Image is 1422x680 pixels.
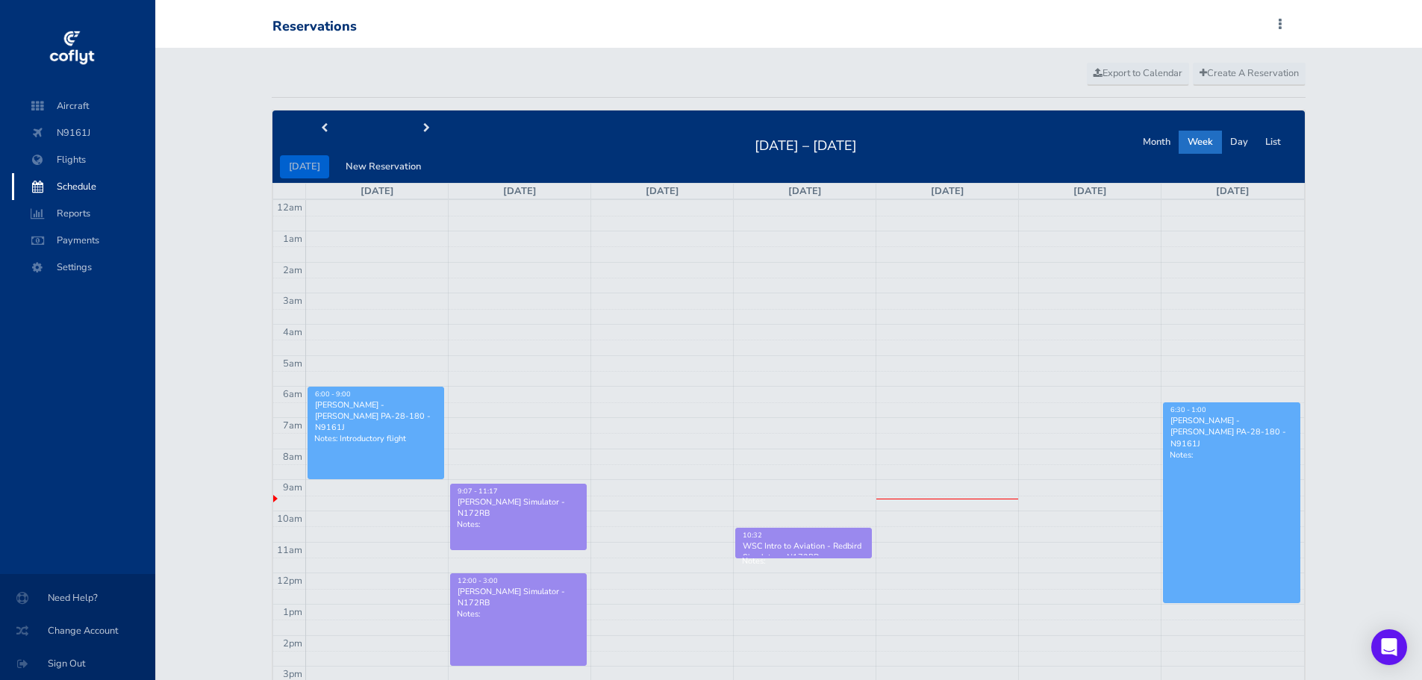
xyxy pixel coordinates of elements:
a: [DATE] [361,184,394,198]
a: [DATE] [788,184,822,198]
span: Sign Out [18,650,137,677]
span: 6:00 - 9:00 [315,390,351,399]
img: coflyt logo [47,26,96,71]
div: [PERSON_NAME] - [PERSON_NAME] PA-28-180 - N9161J [1170,415,1294,449]
a: [DATE] [931,184,964,198]
a: [DATE] [1216,184,1250,198]
span: 9am [283,481,302,494]
span: 2pm [283,637,302,650]
p: Notes: [457,608,580,620]
span: 4am [283,325,302,339]
span: 2am [283,263,302,277]
button: next [375,117,478,140]
span: 6:30 - 1:00 [1170,405,1206,414]
span: 1am [283,232,302,246]
button: [DATE] [280,155,329,178]
span: Schedule [27,173,140,200]
span: Export to Calendar [1094,66,1182,80]
button: Week [1179,131,1222,154]
button: prev [272,117,375,140]
span: N9161J [27,119,140,146]
span: Reports [27,200,140,227]
button: Day [1221,131,1257,154]
a: Export to Calendar [1087,63,1189,85]
span: 12am [277,201,302,214]
span: Settings [27,254,140,281]
span: Payments [27,227,140,254]
button: Month [1134,131,1179,154]
span: 8am [283,450,302,464]
span: 10:32 [743,531,762,540]
span: 10am [277,512,302,525]
div: [PERSON_NAME] Simulator - N172RB [457,586,580,608]
a: [DATE] [646,184,679,198]
button: List [1256,131,1290,154]
span: Change Account [18,617,137,644]
a: [DATE] [1073,184,1107,198]
span: 12:00 - 3:00 [458,576,498,585]
span: 12pm [277,574,302,587]
p: Notes: Introductory flight [314,433,437,444]
div: WSC Intro to Aviation - Redbird Simulator - N172RB [742,540,865,563]
span: 3am [283,294,302,308]
div: Open Intercom Messenger [1371,629,1407,665]
div: [PERSON_NAME] - [PERSON_NAME] PA-28-180 - N9161J [314,399,437,434]
span: 5am [283,357,302,370]
a: [DATE] [503,184,537,198]
span: 1pm [283,605,302,619]
span: 9:07 - 11:17 [458,487,498,496]
div: Reservations [272,19,357,35]
p: Notes: [742,555,865,567]
span: 11am [277,543,302,557]
a: Create A Reservation [1193,63,1306,85]
span: Need Help? [18,584,137,611]
span: 6am [283,387,302,401]
p: Notes: [1170,449,1294,461]
h2: [DATE] – [DATE] [746,134,866,155]
span: Aircraft [27,93,140,119]
span: Flights [27,146,140,173]
span: Create A Reservation [1200,66,1299,80]
button: New Reservation [337,155,430,178]
div: [PERSON_NAME] Simulator - N172RB [457,496,580,519]
span: 7am [283,419,302,432]
p: Notes: [457,519,580,530]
